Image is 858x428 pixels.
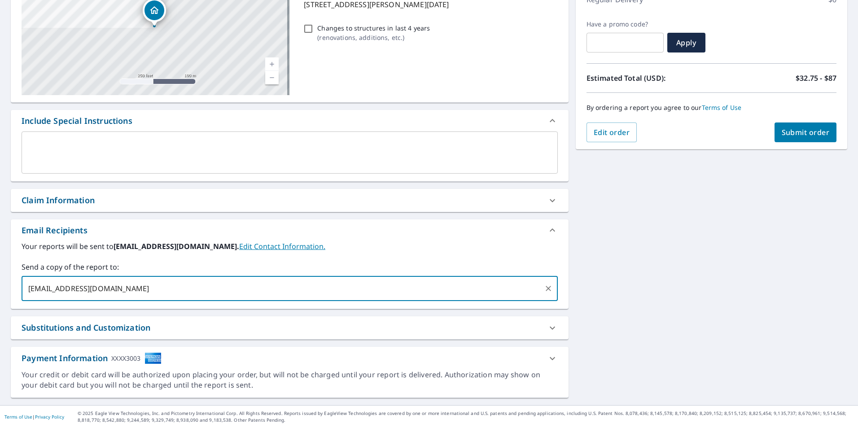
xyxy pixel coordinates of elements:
div: Payment InformationXXXX3003cardImage [11,347,569,370]
img: cardImage [144,352,162,364]
a: Current Level 17, Zoom Out [265,71,279,84]
a: Terms of Use [702,103,742,112]
div: Email Recipients [22,224,88,236]
p: | [4,414,64,419]
div: XXXX3003 [111,352,140,364]
span: Edit order [594,127,630,137]
a: Current Level 17, Zoom In [265,57,279,71]
p: $32.75 - $87 [796,73,836,83]
div: Claim Information [11,189,569,212]
label: Your reports will be sent to [22,241,558,252]
div: Include Special Instructions [22,115,132,127]
p: Estimated Total (USD): [587,73,712,83]
div: Email Recipients [11,219,569,241]
p: ( renovations, additions, etc. ) [317,33,430,42]
div: Claim Information [22,194,95,206]
div: Your credit or debit card will be authorized upon placing your order, but will not be charged unt... [22,370,558,390]
span: Apply [674,38,698,48]
a: Privacy Policy [35,414,64,420]
button: Apply [667,33,705,52]
a: EditContactInfo [239,241,325,251]
button: Edit order [587,122,637,142]
div: Include Special Instructions [11,110,569,131]
b: [EMAIL_ADDRESS][DOMAIN_NAME]. [114,241,239,251]
p: © 2025 Eagle View Technologies, Inc. and Pictometry International Corp. All Rights Reserved. Repo... [78,410,854,424]
p: Changes to structures in last 4 years [317,23,430,33]
div: Substitutions and Customization [22,322,150,334]
label: Send a copy of the report to: [22,262,558,272]
label: Have a promo code? [587,20,664,28]
div: Payment Information [22,352,162,364]
button: Submit order [775,122,837,142]
div: Substitutions and Customization [11,316,569,339]
a: Terms of Use [4,414,32,420]
p: By ordering a report you agree to our [587,104,836,112]
span: Submit order [782,127,830,137]
button: Clear [542,282,555,295]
